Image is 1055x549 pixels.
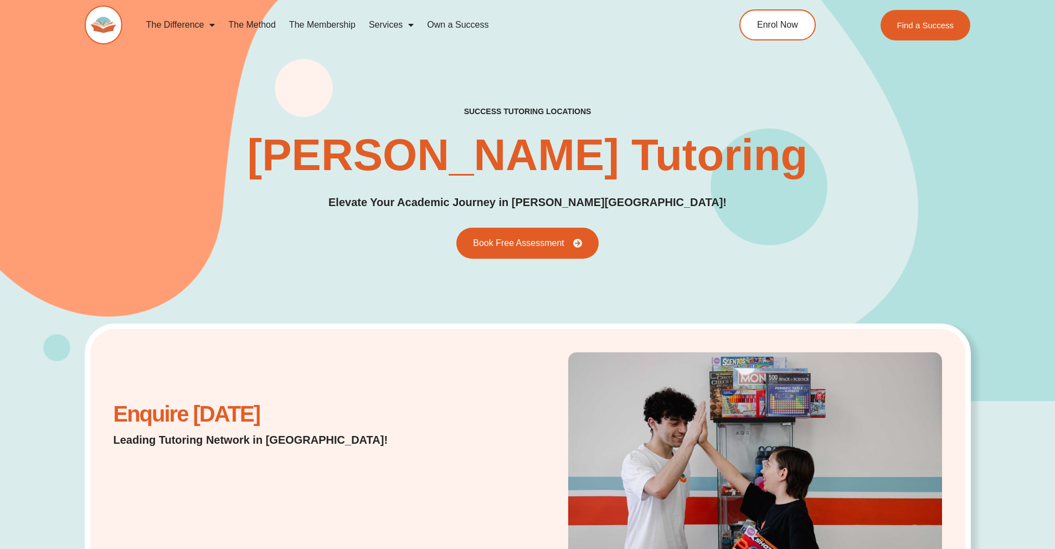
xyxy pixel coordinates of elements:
p: Elevate Your Academic Journey in [PERSON_NAME][GEOGRAPHIC_DATA]! [328,194,727,211]
a: Own a Success [420,12,495,38]
a: The Difference [140,12,222,38]
h2: success tutoring locations [464,106,591,116]
a: Enrol Now [739,9,816,40]
span: Book Free Assessment [473,239,564,248]
iframe: Website Lead Form [114,459,371,542]
span: Enrol Now [757,20,798,29]
a: The Membership [282,12,362,38]
nav: Menu [140,12,689,38]
a: Book Free Assessment [456,228,599,259]
h1: [PERSON_NAME] Tutoring [248,133,808,177]
h2: Enquire [DATE] [114,407,416,421]
a: The Method [222,12,282,38]
p: Leading Tutoring Network in [GEOGRAPHIC_DATA]! [114,432,416,448]
span: Find a Success [897,21,954,29]
a: Find a Success [881,10,971,40]
a: Services [362,12,420,38]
